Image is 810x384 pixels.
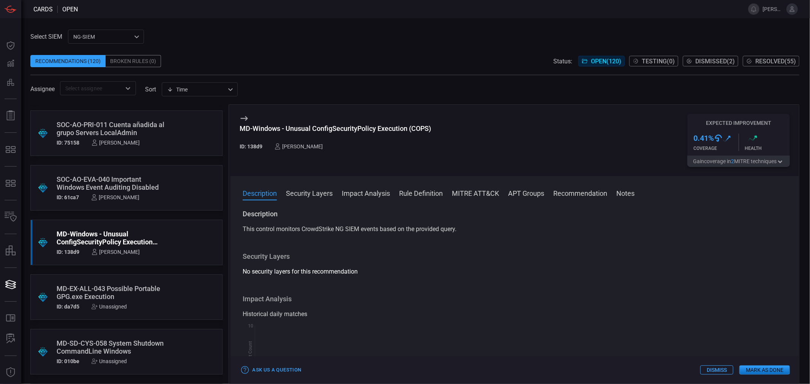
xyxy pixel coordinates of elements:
[91,194,139,200] div: [PERSON_NAME]
[33,6,53,13] span: Cards
[275,143,323,150] div: [PERSON_NAME]
[2,107,20,125] button: Reports
[243,252,787,261] h3: Security Layers
[248,323,253,329] text: 10
[2,275,20,294] button: Cards
[57,140,79,146] h5: ID: 75158
[167,86,226,93] div: Time
[629,56,678,66] button: Testing(0)
[57,339,167,355] div: MD-SD-CYS-058 System Shutdown CommandLine Windows
[2,242,20,260] button: assets
[2,208,20,226] button: Inventory
[57,194,79,200] h5: ID: 61ca7
[243,310,787,319] div: Historical daily matches
[123,83,133,94] button: Open
[695,58,735,65] span: Dismissed ( 2 )
[2,174,20,192] button: MITRE - Detection Posture
[508,188,544,197] button: APT Groups
[248,342,253,361] text: Hit Count
[240,124,431,132] div: MD-Windows - Unusual ConfigSecurityPolicy Execution (COPS)
[30,55,106,67] div: Recommendations (120)
[286,188,333,197] button: Security Layers
[2,73,20,91] button: Preventions
[243,294,787,304] h3: Impact Analysis
[2,140,20,159] button: MITRE - Exposures
[145,86,156,93] label: sort
[57,358,79,364] h5: ID: 010be
[92,304,127,310] div: Unassigned
[399,188,443,197] button: Rule Definition
[62,6,78,13] span: open
[693,134,714,143] h3: 0.41 %
[755,58,796,65] span: Resolved ( 55 )
[745,146,790,151] div: Health
[553,58,572,65] span: Status:
[243,209,787,219] h3: Description
[642,58,675,65] span: Testing ( 0 )
[2,364,20,382] button: Threat Intelligence
[57,175,167,191] div: SOC-AO-EVA-040 Important Windows Event Auditing Disabled
[92,140,140,146] div: [PERSON_NAME]
[693,146,739,151] div: Coverage
[30,85,55,93] span: Assignee
[739,365,790,375] button: Mark as Done
[683,56,738,66] button: Dismissed(2)
[578,56,625,66] button: Open(120)
[243,225,456,233] span: This control monitors CrowdStrike NG SIEM events based on the provided query.
[30,33,62,40] label: Select SIEM
[57,304,79,310] h5: ID: da7d5
[243,188,277,197] button: Description
[92,358,127,364] div: Unassigned
[591,58,621,65] span: Open ( 120 )
[731,158,734,164] span: 2
[106,55,161,67] div: Broken Rules (0)
[687,156,790,167] button: Gaincoverage in2MITRE techniques
[553,188,607,197] button: Recommendation
[2,55,20,73] button: Detections
[240,143,262,150] h5: ID: 138d9
[452,188,499,197] button: MITRE ATT&CK
[687,120,790,126] h5: Expected Improvement
[2,36,20,55] button: Dashboard
[342,188,390,197] button: Impact Analysis
[616,188,635,197] button: Notes
[763,6,783,12] span: [PERSON_NAME].[PERSON_NAME]
[92,249,140,255] div: [PERSON_NAME]
[57,249,79,255] h5: ID: 138d9
[743,56,799,66] button: Resolved(55)
[243,267,787,276] div: No security layers for this recommendation
[57,121,167,137] div: SOC-AO-PRI-011 Cuenta añadida al grupo Servers LocalAdmin
[2,309,20,327] button: Rule Catalog
[62,83,121,93] input: Select assignee
[57,285,167,301] div: MD-EX-ALL-043 Possible Portable GPG.exe Execution
[73,33,132,41] p: NG-SIEM
[700,365,733,375] button: Dismiss
[57,230,167,246] div: MD-Windows - Unusual ConfigSecurityPolicy Execution (COPS)
[240,364,303,376] button: Ask Us a Question
[2,330,20,348] button: ALERT ANALYSIS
